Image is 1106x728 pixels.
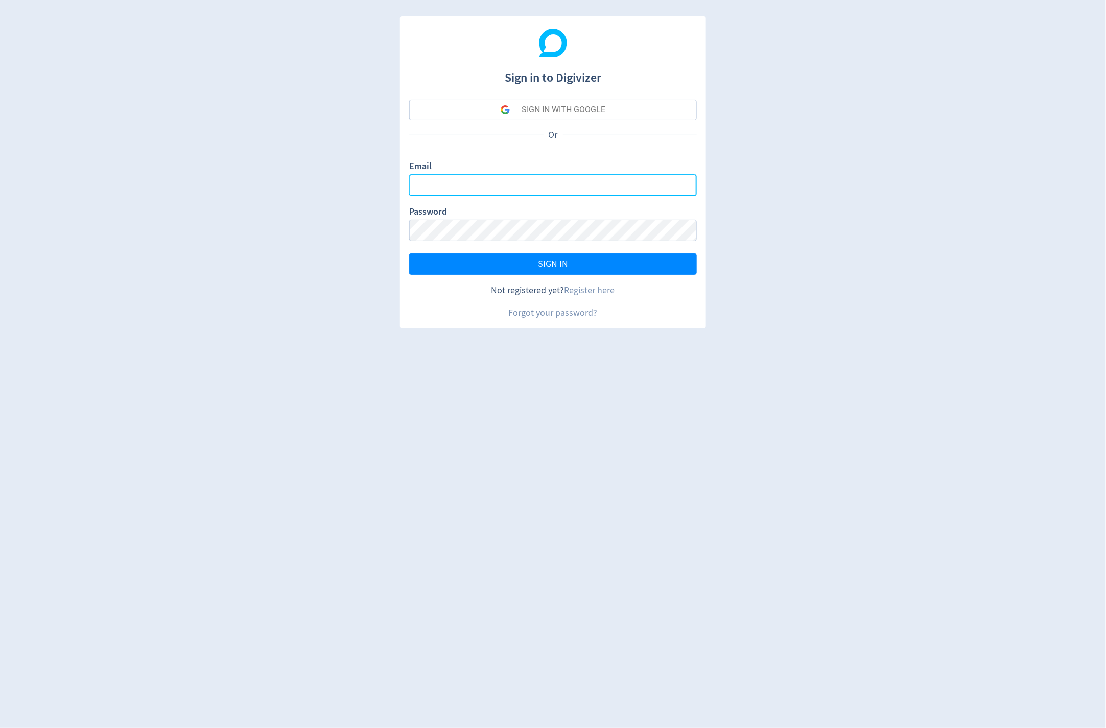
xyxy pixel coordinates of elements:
[409,284,697,297] div: Not registered yet?
[538,260,568,269] span: SIGN IN
[680,179,693,191] keeper-lock: Open Keeper Popup
[539,29,568,57] img: Digivizer Logo
[409,100,697,120] button: SIGN IN WITH GOOGLE
[544,129,563,142] p: Or
[409,205,447,220] label: Password
[522,100,606,120] div: SIGN IN WITH GOOGLE
[564,285,615,296] a: Register here
[409,160,432,174] label: Email
[509,307,598,319] a: Forgot your password?
[409,60,697,87] h1: Sign in to Digivizer
[409,253,697,275] button: SIGN IN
